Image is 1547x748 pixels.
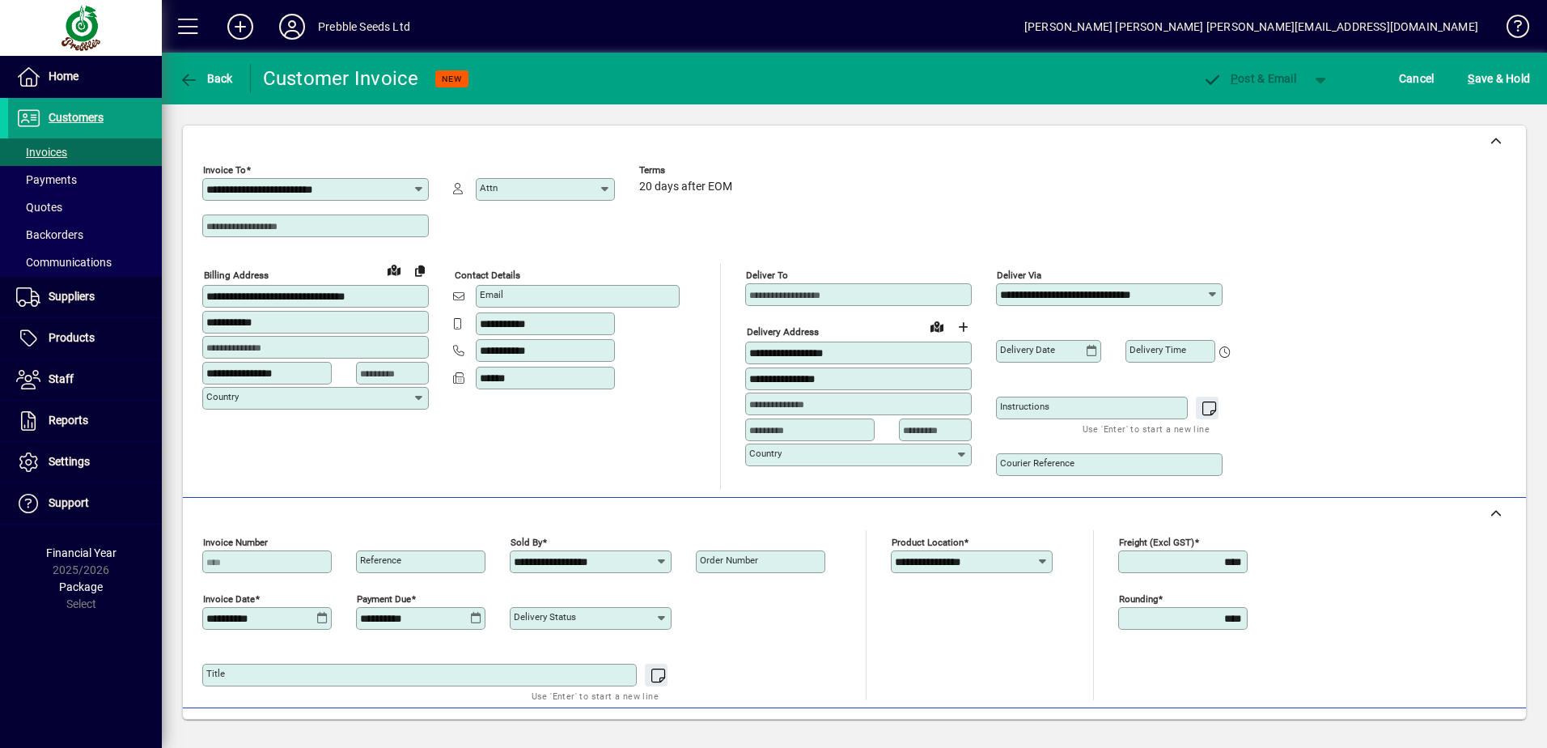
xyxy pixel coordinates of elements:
[360,555,401,566] mat-label: Reference
[1130,344,1186,355] mat-label: Delivery time
[49,331,95,344] span: Products
[179,72,233,85] span: Back
[318,14,410,40] div: Prebble Seeds Ltd
[639,181,732,193] span: 20 days after EOM
[1468,66,1530,91] span: ave & Hold
[263,66,419,91] div: Customer Invoice
[203,537,268,548] mat-label: Invoice number
[357,593,411,605] mat-label: Payment due
[8,166,162,193] a: Payments
[480,182,498,193] mat-label: Attn
[1416,718,1481,744] span: Product
[203,164,246,176] mat-label: Invoice To
[214,12,266,41] button: Add
[16,201,62,214] span: Quotes
[1000,457,1074,469] mat-label: Courier Reference
[49,111,104,124] span: Customers
[49,496,89,509] span: Support
[1083,419,1210,438] mat-hint: Use 'Enter' to start a new line
[1468,72,1474,85] span: S
[997,270,1041,281] mat-label: Deliver via
[8,138,162,166] a: Invoices
[16,146,67,159] span: Invoices
[8,249,162,276] a: Communications
[1408,716,1490,746] button: Product
[532,686,659,705] mat-hint: Use 'Enter' to start a new line
[49,70,78,83] span: Home
[8,483,162,524] a: Support
[8,57,162,97] a: Home
[381,257,407,283] a: View on map
[1000,344,1055,355] mat-label: Delivery date
[49,372,74,385] span: Staff
[1024,14,1478,40] div: [PERSON_NAME] [PERSON_NAME] [PERSON_NAME][EMAIL_ADDRESS][DOMAIN_NAME]
[970,718,1053,744] span: Product History
[8,193,162,221] a: Quotes
[480,289,503,300] mat-label: Email
[49,290,95,303] span: Suppliers
[700,555,758,566] mat-label: Order number
[162,64,251,93] app-page-header-button: Back
[206,391,239,402] mat-label: Country
[1464,64,1534,93] button: Save & Hold
[749,448,782,459] mat-label: Country
[1399,66,1435,91] span: Cancel
[8,277,162,317] a: Suppliers
[266,12,318,41] button: Profile
[8,401,162,441] a: Reports
[1231,72,1238,85] span: P
[8,221,162,249] a: Backorders
[924,313,950,339] a: View on map
[964,716,1059,746] button: Product History
[49,414,88,427] span: Reports
[1119,537,1194,548] mat-label: Freight (excl GST)
[8,318,162,359] a: Products
[639,165,736,176] span: Terms
[1119,593,1158,605] mat-label: Rounding
[1395,64,1439,93] button: Cancel
[1494,3,1527,56] a: Knowledge Base
[16,228,83,241] span: Backorders
[950,314,976,340] button: Choose address
[16,173,77,186] span: Payments
[746,270,788,281] mat-label: Deliver To
[1202,72,1296,85] span: ost & Email
[1194,64,1304,93] button: Post & Email
[514,611,576,623] mat-label: Delivery status
[59,580,103,593] span: Package
[8,359,162,400] a: Staff
[407,257,433,283] button: Copy to Delivery address
[8,442,162,482] a: Settings
[442,74,462,84] span: NEW
[203,593,255,605] mat-label: Invoice date
[1000,401,1049,412] mat-label: Instructions
[892,537,964,548] mat-label: Product location
[175,64,237,93] button: Back
[16,256,112,269] span: Communications
[46,546,117,559] span: Financial Year
[49,455,90,468] span: Settings
[206,668,225,679] mat-label: Title
[511,537,542,548] mat-label: Sold by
